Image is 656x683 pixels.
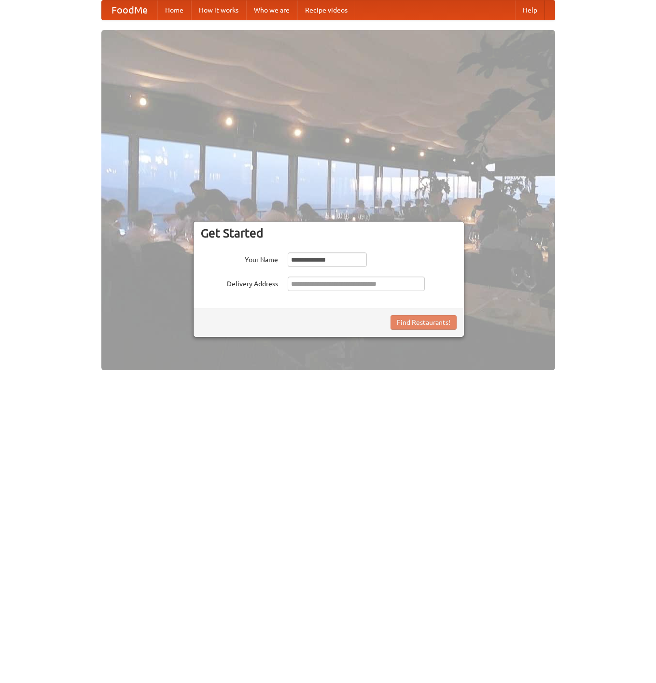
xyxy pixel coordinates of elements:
[297,0,355,20] a: Recipe videos
[391,315,457,330] button: Find Restaurants!
[201,226,457,240] h3: Get Started
[191,0,246,20] a: How it works
[201,252,278,265] label: Your Name
[102,0,157,20] a: FoodMe
[246,0,297,20] a: Who we are
[157,0,191,20] a: Home
[201,277,278,289] label: Delivery Address
[515,0,545,20] a: Help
